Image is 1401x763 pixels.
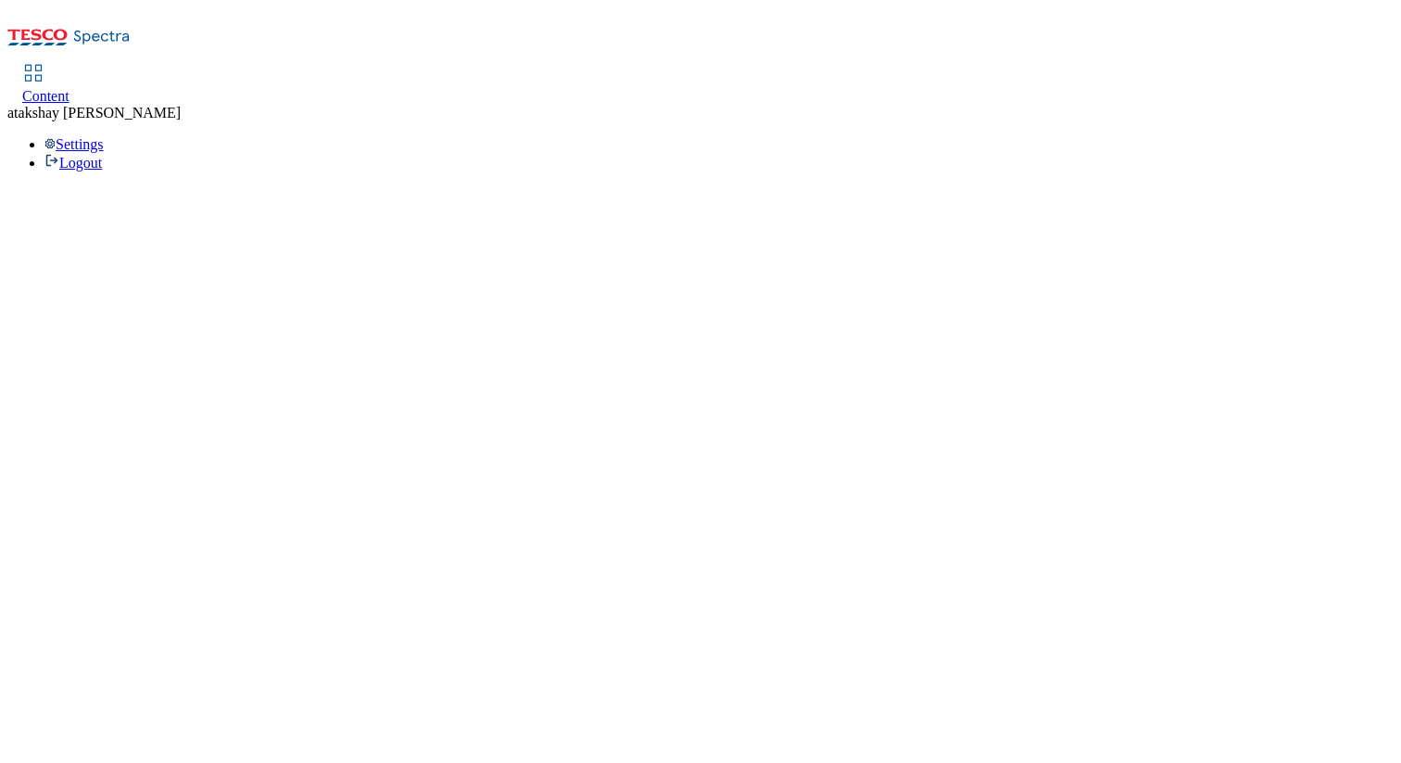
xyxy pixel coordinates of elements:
span: at [7,105,19,121]
a: Logout [44,155,102,171]
a: Content [22,66,69,105]
span: Content [22,88,69,104]
a: Settings [44,136,104,152]
span: akshay [PERSON_NAME] [19,105,182,121]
